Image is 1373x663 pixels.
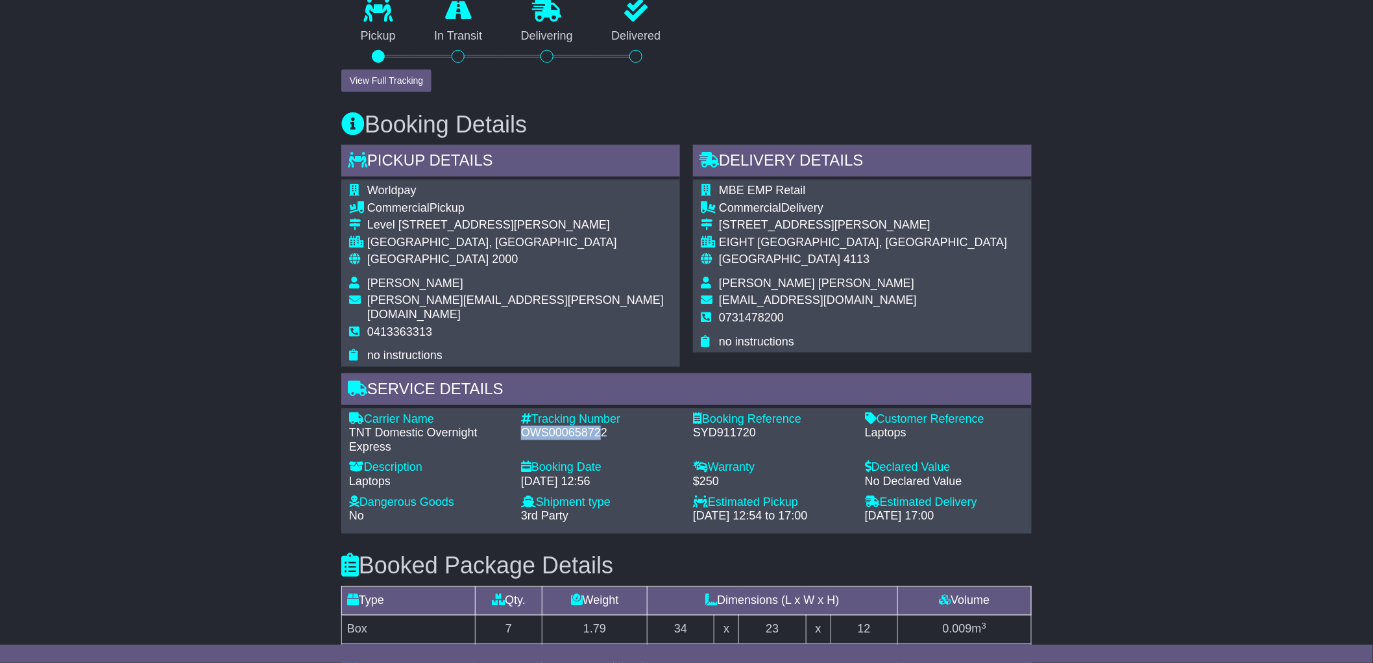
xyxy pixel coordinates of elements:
div: Customer Reference [865,412,1024,427]
div: Level [STREET_ADDRESS][PERSON_NAME] [367,218,672,232]
span: No [349,509,364,522]
div: [GEOGRAPHIC_DATA], [GEOGRAPHIC_DATA] [367,236,672,250]
span: 0731478200 [719,311,784,324]
div: Laptops [349,475,508,489]
div: Pickup [367,201,672,216]
td: 1.79 [542,616,648,644]
div: Estimated Pickup [693,495,852,510]
td: 23 [739,616,806,644]
div: Warranty [693,460,852,475]
span: [PERSON_NAME][EMAIL_ADDRESS][PERSON_NAME][DOMAIN_NAME] [367,294,664,321]
h3: Booking Details [341,112,1032,138]
div: Laptops [865,426,1024,440]
div: Tracking Number [521,412,680,427]
div: SYD911720 [693,426,852,440]
p: In Transit [415,29,502,44]
p: Delivered [592,29,681,44]
td: m [897,616,1031,644]
td: x [806,616,831,644]
div: [STREET_ADDRESS][PERSON_NAME] [719,218,1007,232]
span: 4113 [844,253,869,266]
div: Declared Value [865,460,1024,475]
div: Shipment type [521,495,680,510]
span: 0.009 [943,623,972,636]
div: [DATE] 12:54 to 17:00 [693,509,852,523]
span: Worldpay [367,184,417,197]
p: Pickup [341,29,415,44]
div: No Declared Value [865,475,1024,489]
div: EIGHT [GEOGRAPHIC_DATA], [GEOGRAPHIC_DATA] [719,236,1007,250]
td: Weight [542,587,648,616]
button: View Full Tracking [341,69,431,92]
span: 0413363313 [367,325,432,338]
td: 12 [831,616,897,644]
div: Pickup Details [341,145,680,180]
td: 7 [476,616,542,644]
span: 3rd Party [521,509,568,522]
div: Booking Date [521,460,680,475]
sup: 3 [982,621,987,631]
div: Dangerous Goods [349,495,508,510]
span: MBE EMP Retail [719,184,806,197]
td: Volume [897,587,1031,616]
span: [GEOGRAPHIC_DATA] [367,253,489,266]
td: x [714,616,739,644]
div: OWS000658722 [521,426,680,440]
div: Service Details [341,373,1032,408]
div: [DATE] 17:00 [865,509,1024,523]
div: Delivery Details [693,145,1032,180]
div: Estimated Delivery [865,495,1024,510]
span: [PERSON_NAME] [367,277,463,290]
span: [EMAIL_ADDRESS][DOMAIN_NAME] [719,294,917,306]
td: Qty. [476,587,542,616]
td: Box [342,616,476,644]
p: Delivering [502,29,592,44]
div: Carrier Name [349,412,508,427]
span: [GEOGRAPHIC_DATA] [719,253,840,266]
div: $250 [693,475,852,489]
span: Commercial [367,201,430,214]
div: Booking Reference [693,412,852,427]
span: no instructions [719,335,794,348]
span: 2000 [492,253,518,266]
span: [PERSON_NAME] [PERSON_NAME] [719,277,914,290]
div: Delivery [719,201,1007,216]
div: TNT Domestic Overnight Express [349,426,508,454]
div: Description [349,460,508,475]
div: [DATE] 12:56 [521,475,680,489]
td: 34 [648,616,714,644]
h3: Booked Package Details [341,553,1032,579]
td: Dimensions (L x W x H) [648,587,898,616]
span: no instructions [367,349,443,362]
td: Type [342,587,476,616]
span: Commercial [719,201,781,214]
